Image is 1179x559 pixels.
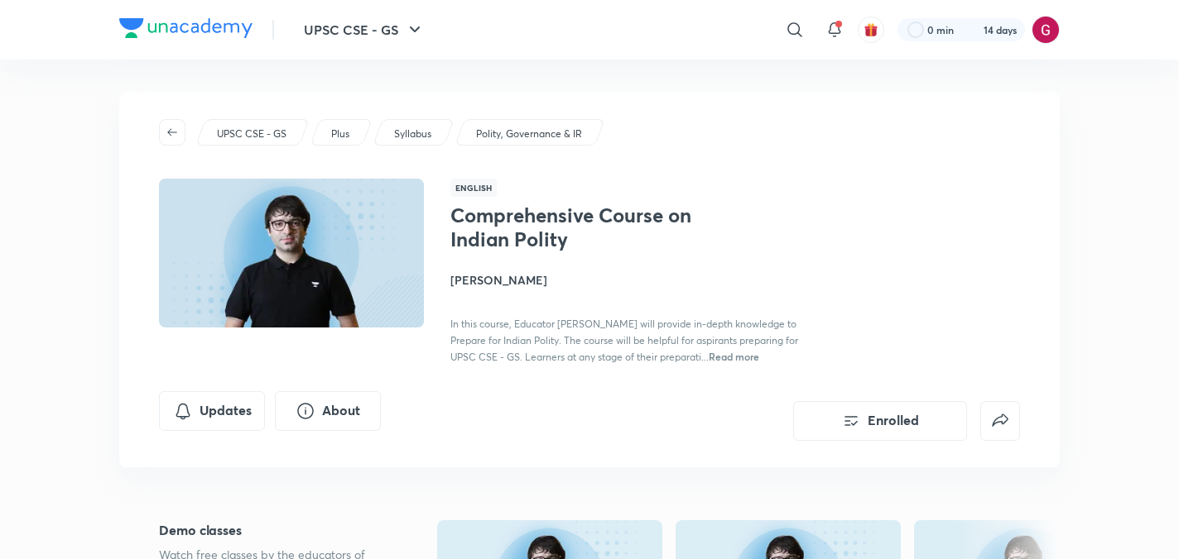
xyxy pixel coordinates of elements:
a: Polity, Governance & IR [474,127,585,141]
button: About [275,391,381,431]
h5: Demo classes [159,520,384,540]
button: false [980,401,1020,441]
button: Enrolled [793,401,967,441]
p: Polity, Governance & IR [476,127,582,141]
a: Syllabus [392,127,435,141]
a: Plus [329,127,353,141]
span: English [450,179,497,197]
a: UPSC CSE - GS [214,127,290,141]
a: Company Logo [119,18,253,42]
img: Company Logo [119,18,253,38]
span: In this course, Educator [PERSON_NAME] will provide in-depth knowledge to Prepare for Indian Poli... [450,318,798,363]
img: Thumbnail [156,177,426,329]
span: Read more [709,350,759,363]
h1: Comprehensive Course on Indian Polity [450,203,721,251]
button: avatar [858,17,884,43]
img: avatar [864,22,878,37]
img: Gargi Goswami [1032,16,1060,44]
h4: [PERSON_NAME] [450,271,821,289]
button: Updates [159,391,265,431]
img: streak [964,21,980,38]
p: Plus [331,127,349,141]
p: Syllabus [394,127,431,141]
p: UPSC CSE - GS [217,127,286,141]
button: UPSC CSE - GS [294,13,435,46]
